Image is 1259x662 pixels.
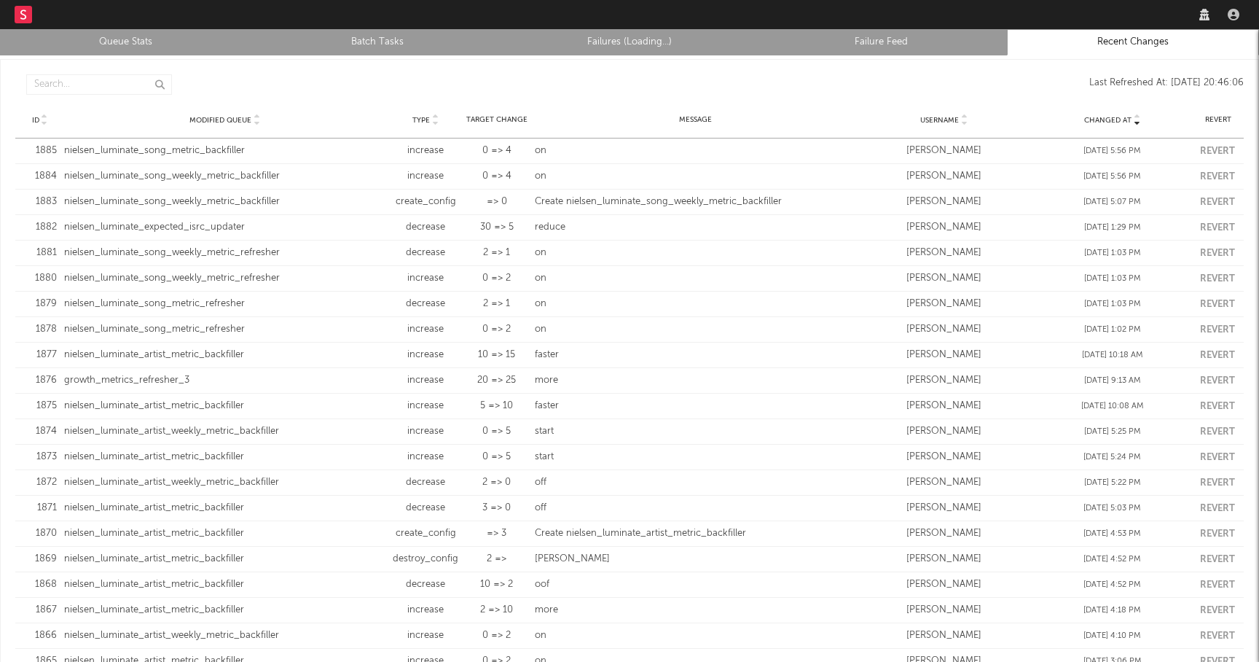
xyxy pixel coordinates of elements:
div: increase [393,322,458,337]
div: [PERSON_NAME] [864,577,1025,592]
div: => 3 [466,526,527,541]
div: more [535,373,856,388]
div: reduce [535,220,856,235]
div: start [535,450,856,464]
button: Revert [1200,504,1235,513]
div: nielsen_luminate_artist_metric_backfiller [64,552,385,566]
div: increase [393,144,458,158]
div: [DATE] 5:07 PM [1032,196,1193,209]
span: ID [32,116,39,125]
div: nielsen_luminate_artist_metric_backfiller [64,577,385,592]
button: Revert [1200,402,1235,411]
div: 1874 [23,424,57,439]
div: increase [393,271,458,286]
div: nielsen_luminate_artist_metric_backfiller [64,450,385,464]
div: 10 => 2 [466,577,527,592]
div: [PERSON_NAME] [864,399,1025,413]
div: decrease [393,475,458,490]
span: Modified Queue [189,116,251,125]
div: 1868 [23,577,57,592]
div: nielsen_luminate_artist_metric_backfiller [64,399,385,413]
div: [DATE] 1:29 PM [1032,222,1193,234]
div: 1880 [23,271,57,286]
div: [PERSON_NAME] [864,322,1025,337]
div: on [535,297,856,311]
div: decrease [393,246,458,260]
div: [DATE] 5:25 PM [1032,426,1193,438]
div: nielsen_luminate_song_weekly_metric_refresher [64,271,385,286]
button: Revert [1200,325,1235,335]
div: [DATE] 5:56 PM [1032,145,1193,157]
div: Revert [1200,114,1236,125]
div: [PERSON_NAME] [864,475,1025,490]
div: [DATE] 4:52 PM [1032,579,1193,591]
div: [DATE] 10:08 AM [1032,400,1193,413]
div: more [535,603,856,618]
span: Changed At [1084,116,1131,125]
div: 0 => 5 [466,424,527,439]
div: [DATE] 4:18 PM [1032,604,1193,617]
div: create_config [393,195,458,209]
div: 5 => 10 [466,399,527,413]
div: 1876 [23,373,57,388]
input: Search... [26,74,172,95]
div: nielsen_luminate_artist_metric_backfiller [64,526,385,541]
div: nielsen_luminate_artist_weekly_metric_backfiller [64,424,385,439]
div: [DATE] 9:13 AM [1032,375,1193,387]
div: [DATE] 1:03 PM [1032,298,1193,311]
div: faster [535,348,856,362]
div: 1883 [23,195,57,209]
div: faster [535,399,856,413]
div: [PERSON_NAME] [864,144,1025,158]
div: [PERSON_NAME] [864,246,1025,260]
div: decrease [393,501,458,515]
div: 1866 [23,628,57,643]
div: increase [393,450,458,464]
div: 0 => 2 [466,271,527,286]
div: 2 => 1 [466,297,527,311]
div: [PERSON_NAME] [864,220,1025,235]
div: 0 => 4 [466,144,527,158]
div: 3 => 0 [466,501,527,515]
button: Revert [1200,376,1235,386]
div: nielsen_luminate_artist_metric_backfiller [64,603,385,618]
div: [PERSON_NAME] [864,424,1025,439]
div: destroy_config [393,552,458,566]
div: on [535,322,856,337]
div: decrease [393,577,458,592]
button: Revert [1200,300,1235,309]
div: Target Change [466,114,527,125]
div: decrease [393,220,458,235]
div: nielsen_luminate_artist_weekly_metric_backfiller [64,475,385,490]
span: Type [412,116,430,125]
div: nielsen_luminate_artist_metric_backfiller [64,501,385,515]
div: 1870 [23,526,57,541]
div: [PERSON_NAME] [864,603,1025,618]
div: 0 => 2 [466,322,527,337]
button: Revert [1200,478,1235,488]
div: [DATE] 4:10 PM [1032,630,1193,642]
div: 0 => 5 [466,450,527,464]
div: increase [393,603,458,618]
div: nielsen_luminate_song_weekly_metric_refresher [64,246,385,260]
div: on [535,246,856,260]
div: nielsen_luminate_artist_weekly_metric_backfiller [64,628,385,643]
div: [DATE] 1:03 PM [1032,247,1193,260]
button: Revert [1200,580,1235,590]
div: 1869 [23,552,57,566]
button: Revert [1200,427,1235,437]
a: Queue Stats [8,34,244,51]
div: Create nielsen_luminate_artist_metric_backfiller [535,526,856,541]
div: increase [393,424,458,439]
div: 1871 [23,501,57,515]
div: [PERSON_NAME] [864,628,1025,643]
span: Username [920,116,959,125]
div: on [535,169,856,184]
div: 1878 [23,322,57,337]
div: 0 => 4 [466,169,527,184]
div: [PERSON_NAME] [864,297,1025,311]
div: [PERSON_NAME] [535,552,856,566]
div: 10 => 15 [466,348,527,362]
button: Revert [1200,351,1235,360]
div: Last Refreshed At: [DATE] 20:46:06 [172,74,1244,95]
